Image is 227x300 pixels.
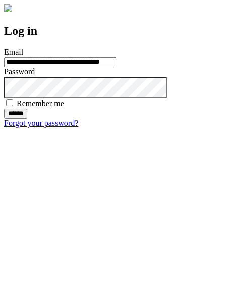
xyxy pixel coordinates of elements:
h2: Log in [4,24,223,38]
label: Remember me [17,99,64,108]
a: Forgot your password? [4,119,78,127]
img: logo-4e3dc11c47720685a147b03b5a06dd966a58ff35d612b21f08c02c0306f2b779.png [4,4,12,12]
label: Email [4,48,23,56]
label: Password [4,67,35,76]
